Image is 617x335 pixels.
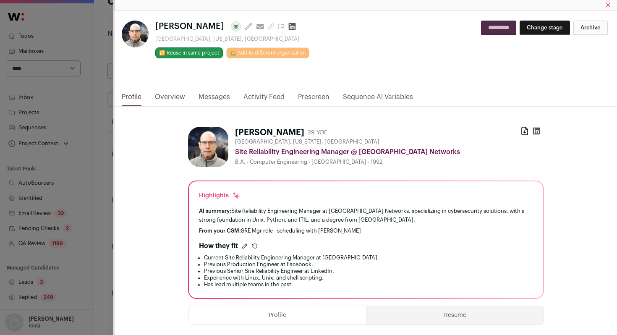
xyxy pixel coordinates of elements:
div: Site Reliability Engineering Manager at [GEOGRAPHIC_DATA] Networks, specializing in cybersecurity... [199,207,533,224]
img: 2471720b699562b88f465d7b94ddd8f0060536839a30e255e71daaea8dfb0668.jpg [188,127,228,167]
span: From your CSM: [199,228,241,233]
h1: [PERSON_NAME] [235,127,304,139]
a: Sequence AI Variables [343,92,413,106]
button: Profile [188,306,366,325]
a: Messages [199,92,230,106]
button: 🔂 Reuse in same project [155,47,223,58]
div: B.A. - Computer Engineering - [GEOGRAPHIC_DATA] - 1992 [235,159,544,165]
div: [GEOGRAPHIC_DATA], [US_STATE], [GEOGRAPHIC_DATA] [155,36,309,42]
a: 🏡 Add to different organization [226,47,309,58]
div: Site Reliability Engineering Manager @ [GEOGRAPHIC_DATA] Networks [235,147,544,157]
h2: How they fit [199,241,238,251]
a: Profile [122,92,141,106]
div: 29 YOE [308,128,327,137]
button: Archive [573,21,608,35]
span: AI summary: [199,208,231,214]
button: Resume [366,306,544,325]
a: Overview [155,92,185,106]
img: 2471720b699562b88f465d7b94ddd8f0060536839a30e255e71daaea8dfb0668.jpg [122,21,149,47]
li: Has lead multiple teams in the past. [204,281,533,288]
button: Change stage [520,21,570,35]
a: Prescreen [298,92,329,106]
li: Previous Senior Site Reliability Engineer at LinkedIn. [204,268,533,275]
li: Current Site Reliability Engineering Manager at [GEOGRAPHIC_DATA]. [204,254,533,261]
div: SRE Mgr role - scheduling with [PERSON_NAME] [199,228,533,234]
div: Highlights [199,191,241,200]
li: Experience with Linux, Unix, and shell scripting. [204,275,533,281]
span: [PERSON_NAME] [155,21,224,32]
a: Activity Feed [243,92,285,106]
span: [GEOGRAPHIC_DATA], [US_STATE], [GEOGRAPHIC_DATA] [235,139,379,145]
li: Previous Production Engineer at Facebook. [204,261,533,268]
